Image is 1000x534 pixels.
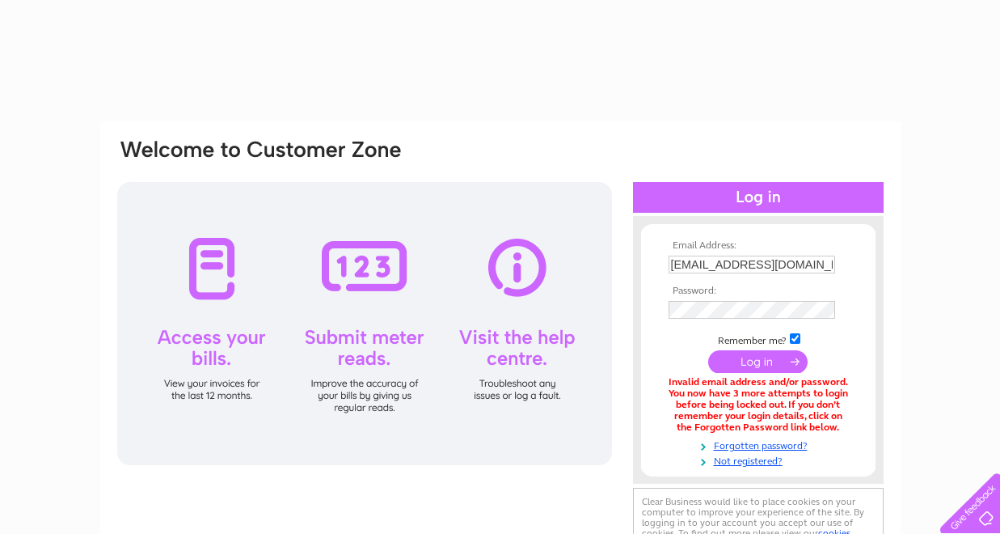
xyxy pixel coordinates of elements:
a: Not registered? [669,452,852,468]
th: Password: [665,286,852,297]
div: Invalid email address and/or password. You now have 3 more attempts to login before being locked ... [669,377,848,433]
a: Forgotten password? [669,437,852,452]
input: Submit [708,350,808,373]
th: Email Address: [665,240,852,252]
td: Remember me? [665,331,852,347]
